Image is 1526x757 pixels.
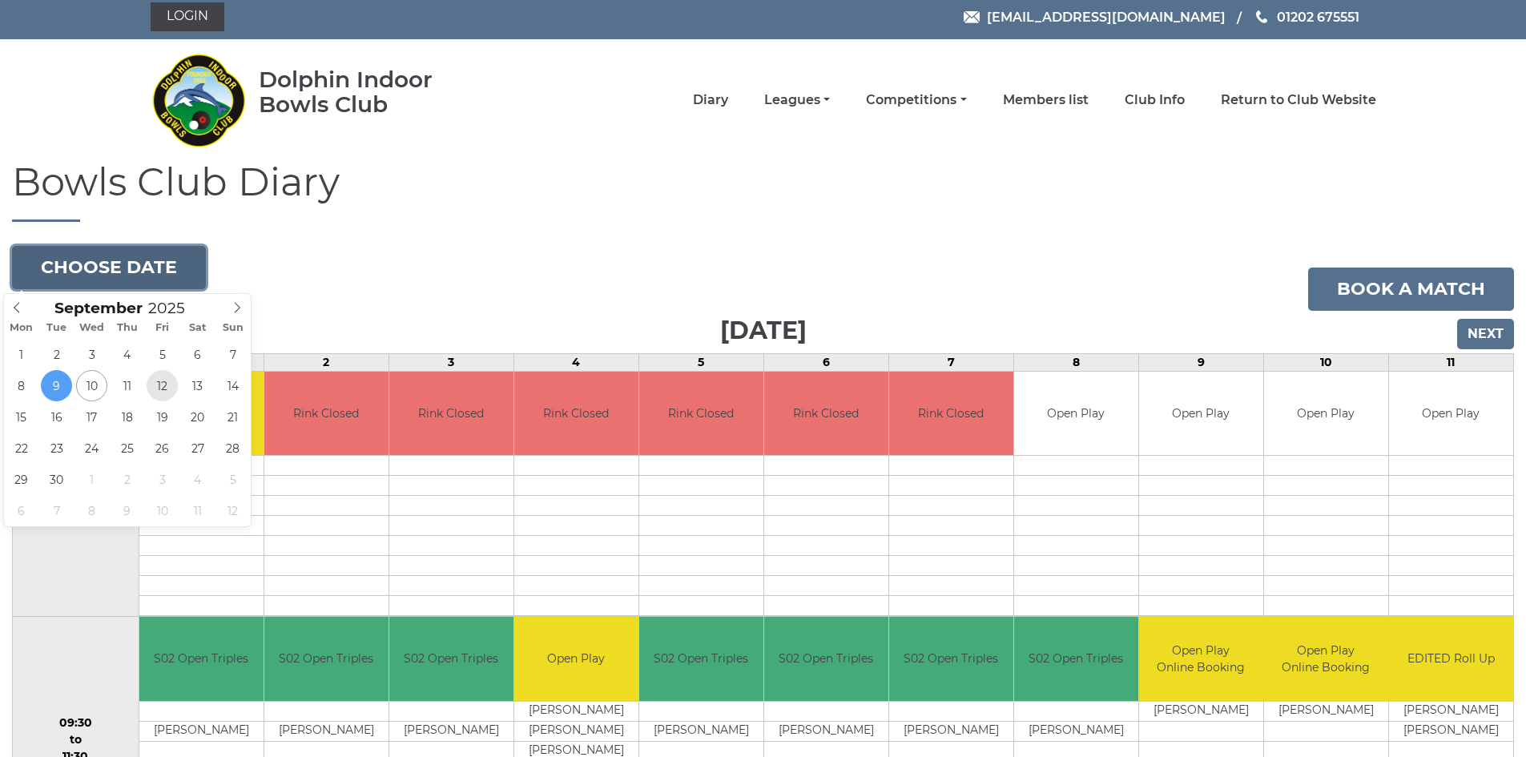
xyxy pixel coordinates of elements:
[6,495,37,526] span: October 6, 2025
[964,11,980,23] img: Email
[1264,372,1388,456] td: Open Play
[987,9,1226,24] span: [EMAIL_ADDRESS][DOMAIN_NAME]
[111,370,143,401] span: September 11, 2025
[514,372,638,456] td: Rink Closed
[74,323,110,333] span: Wed
[866,91,966,109] a: Competitions
[514,617,638,701] td: Open Play
[41,464,72,495] span: September 30, 2025
[1277,9,1359,24] span: 01202 675551
[182,464,213,495] span: October 4, 2025
[145,323,180,333] span: Fri
[139,617,264,701] td: S02 Open Triples
[1014,721,1138,741] td: [PERSON_NAME]
[143,299,205,317] input: Scroll to increment
[76,433,107,464] span: September 24, 2025
[76,495,107,526] span: October 8, 2025
[111,401,143,433] span: September 18, 2025
[182,401,213,433] span: September 20, 2025
[1389,701,1513,721] td: [PERSON_NAME]
[1256,10,1267,23] img: Phone us
[182,339,213,370] span: September 6, 2025
[1389,721,1513,741] td: [PERSON_NAME]
[217,339,248,370] span: September 7, 2025
[389,617,513,701] td: S02 Open Triples
[1388,353,1513,371] td: 11
[264,353,389,371] td: 2
[513,353,638,371] td: 4
[76,464,107,495] span: October 1, 2025
[389,721,513,741] td: [PERSON_NAME]
[111,495,143,526] span: October 9, 2025
[182,433,213,464] span: September 27, 2025
[147,464,178,495] span: October 3, 2025
[264,372,389,456] td: Rink Closed
[147,370,178,401] span: September 12, 2025
[1264,617,1388,701] td: Open Play Online Booking
[217,401,248,433] span: September 21, 2025
[639,372,763,456] td: Rink Closed
[1139,701,1263,721] td: [PERSON_NAME]
[1264,701,1388,721] td: [PERSON_NAME]
[41,401,72,433] span: September 16, 2025
[151,2,224,31] a: Login
[41,495,72,526] span: October 7, 2025
[217,370,248,401] span: September 14, 2025
[639,617,763,701] td: S02 Open Triples
[1254,7,1359,27] a: Phone us 01202 675551
[1389,617,1513,701] td: EDITED Roll Up
[147,339,178,370] span: September 5, 2025
[147,401,178,433] span: September 19, 2025
[182,370,213,401] span: September 13, 2025
[763,353,888,371] td: 6
[764,91,830,109] a: Leagues
[888,353,1013,371] td: 7
[6,464,37,495] span: September 29, 2025
[514,721,638,741] td: [PERSON_NAME]
[6,370,37,401] span: September 8, 2025
[147,433,178,464] span: September 26, 2025
[764,372,888,456] td: Rink Closed
[638,353,763,371] td: 5
[389,353,513,371] td: 3
[180,323,215,333] span: Sat
[1139,617,1263,701] td: Open Play Online Booking
[182,495,213,526] span: October 11, 2025
[639,721,763,741] td: [PERSON_NAME]
[264,721,389,741] td: [PERSON_NAME]
[1457,319,1514,349] input: Next
[889,721,1013,741] td: [PERSON_NAME]
[693,91,728,109] a: Diary
[139,721,264,741] td: [PERSON_NAME]
[215,323,251,333] span: Sun
[76,339,107,370] span: September 3, 2025
[111,433,143,464] span: September 25, 2025
[889,372,1013,456] td: Rink Closed
[41,433,72,464] span: September 23, 2025
[217,433,248,464] span: September 28, 2025
[76,370,107,401] span: September 10, 2025
[54,301,143,316] span: Scroll to increment
[1263,353,1388,371] td: 10
[764,617,888,701] td: S02 Open Triples
[1389,372,1513,456] td: Open Play
[264,617,389,701] td: S02 Open Triples
[764,721,888,741] td: [PERSON_NAME]
[217,495,248,526] span: October 12, 2025
[6,433,37,464] span: September 22, 2025
[151,44,247,156] img: Dolphin Indoor Bowls Club
[41,370,72,401] span: September 9, 2025
[111,339,143,370] span: September 4, 2025
[6,339,37,370] span: September 1, 2025
[259,67,484,117] div: Dolphin Indoor Bowls Club
[1125,91,1185,109] a: Club Info
[1003,91,1089,109] a: Members list
[41,339,72,370] span: September 2, 2025
[964,7,1226,27] a: Email [EMAIL_ADDRESS][DOMAIN_NAME]
[1139,372,1263,456] td: Open Play
[4,323,39,333] span: Mon
[1221,91,1376,109] a: Return to Club Website
[1014,617,1138,701] td: S02 Open Triples
[39,323,74,333] span: Tue
[514,701,638,721] td: [PERSON_NAME]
